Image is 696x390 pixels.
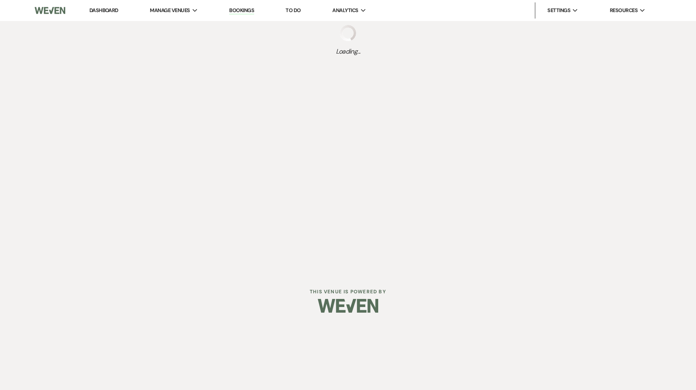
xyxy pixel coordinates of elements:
img: loading spinner [340,25,356,41]
img: Weven Logo [35,2,65,19]
span: Resources [610,6,638,15]
span: Loading... [336,47,360,56]
a: Dashboard [89,7,118,14]
span: Settings [547,6,570,15]
span: Analytics [332,6,358,15]
span: Manage Venues [150,6,190,15]
a: Bookings [229,7,254,15]
a: To Do [286,7,300,14]
img: Weven Logo [318,292,378,320]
